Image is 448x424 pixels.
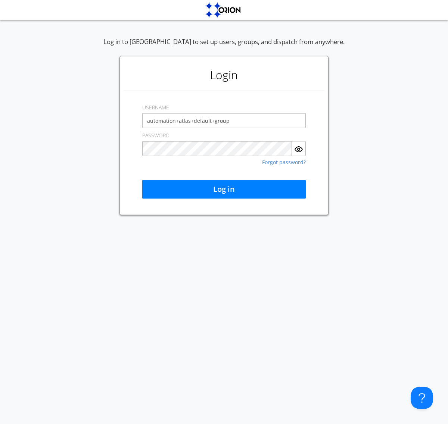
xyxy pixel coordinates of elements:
[292,141,306,156] button: Show Password
[142,104,169,111] label: USERNAME
[411,387,433,409] iframe: Toggle Customer Support
[142,132,169,139] label: PASSWORD
[124,60,324,90] h1: Login
[103,37,345,56] div: Log in to [GEOGRAPHIC_DATA] to set up users, groups, and dispatch from anywhere.
[142,141,292,156] input: Password
[294,145,303,154] img: eye.svg
[142,180,306,199] button: Log in
[262,160,306,165] a: Forgot password?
